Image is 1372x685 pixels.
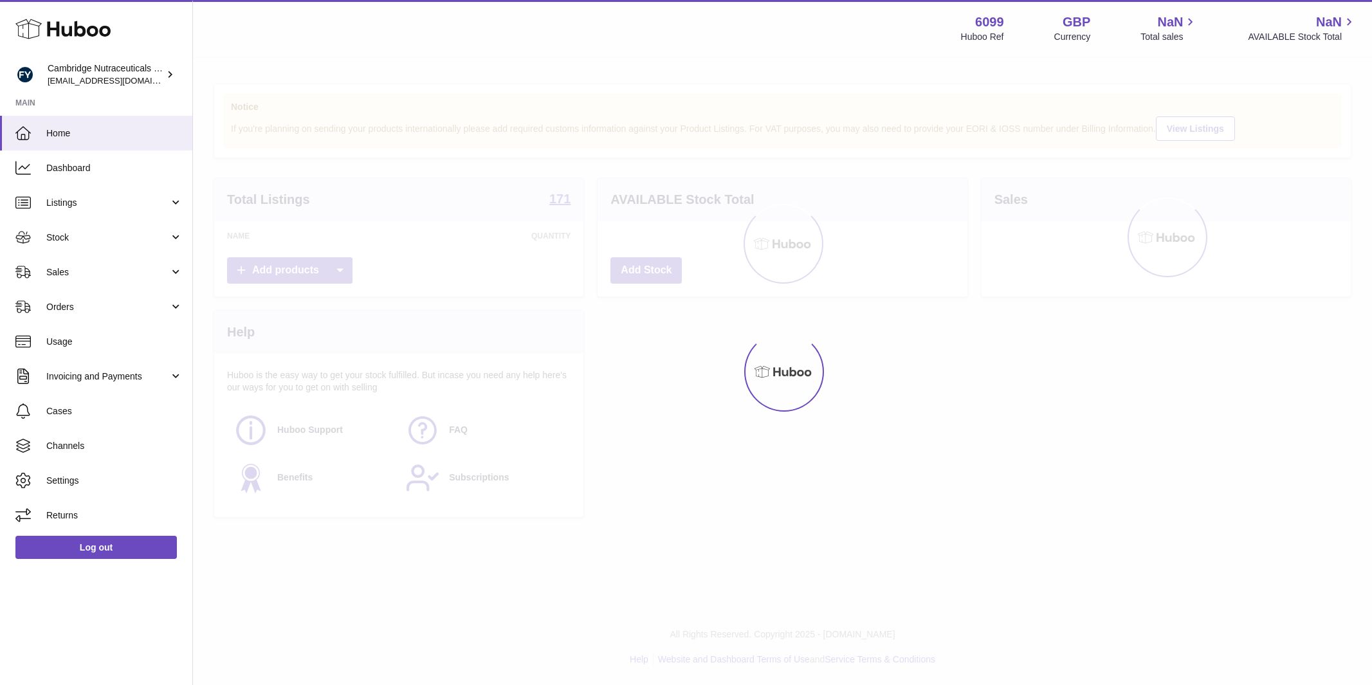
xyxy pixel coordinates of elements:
[46,475,183,487] span: Settings
[46,197,169,209] span: Listings
[15,536,177,559] a: Log out
[46,405,183,417] span: Cases
[46,336,183,348] span: Usage
[48,62,163,87] div: Cambridge Nutraceuticals Ltd
[975,14,1004,31] strong: 6099
[1140,14,1198,43] a: NaN Total sales
[1316,14,1342,31] span: NaN
[46,127,183,140] span: Home
[46,370,169,383] span: Invoicing and Payments
[1063,14,1090,31] strong: GBP
[46,266,169,279] span: Sales
[15,65,35,84] img: huboo@camnutra.com
[46,162,183,174] span: Dashboard
[46,440,183,452] span: Channels
[46,509,183,522] span: Returns
[961,31,1004,43] div: Huboo Ref
[1248,31,1357,43] span: AVAILABLE Stock Total
[46,232,169,244] span: Stock
[46,301,169,313] span: Orders
[1140,31,1198,43] span: Total sales
[1054,31,1091,43] div: Currency
[48,75,189,86] span: [EMAIL_ADDRESS][DOMAIN_NAME]
[1157,14,1183,31] span: NaN
[1248,14,1357,43] a: NaN AVAILABLE Stock Total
